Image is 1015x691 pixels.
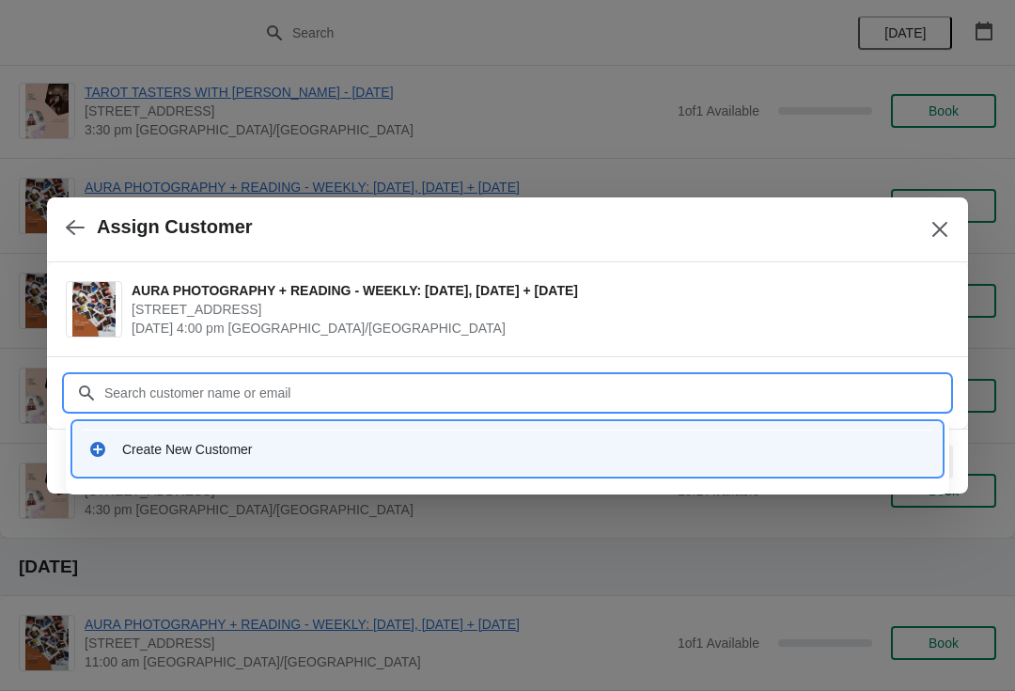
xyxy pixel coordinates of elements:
button: Close [923,212,957,246]
div: Create New Customer [122,440,927,459]
img: AURA PHOTOGRAPHY + READING - WEEKLY: FRIDAY, SATURDAY + SUNDAY | 74 Broadway Market, London, UK |... [72,282,116,337]
input: Search customer name or email [103,376,949,410]
span: [DATE] 4:00 pm [GEOGRAPHIC_DATA]/[GEOGRAPHIC_DATA] [132,319,940,338]
h2: Assign Customer [97,216,253,238]
span: [STREET_ADDRESS] [132,300,940,319]
span: AURA PHOTOGRAPHY + READING - WEEKLY: [DATE], [DATE] + [DATE] [132,281,940,300]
